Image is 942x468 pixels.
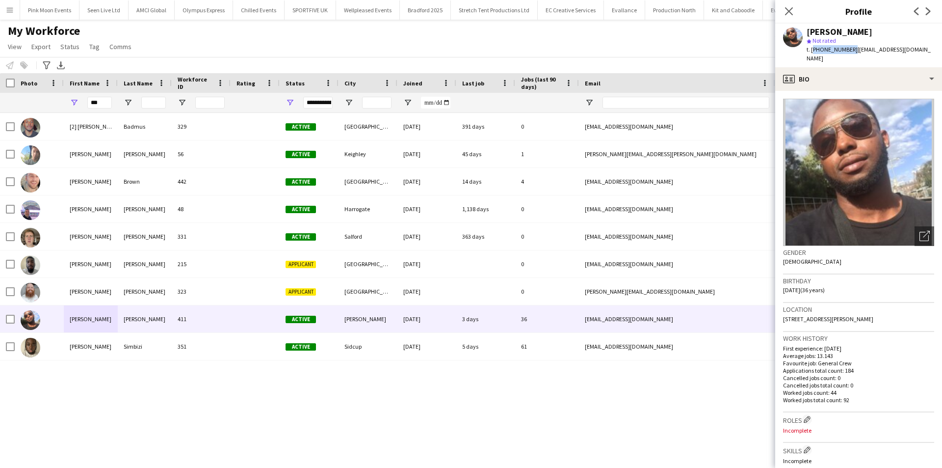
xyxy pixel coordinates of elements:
button: Open Filter Menu [344,98,353,107]
div: 48 [172,195,231,222]
img: David Simbizi [21,338,40,358]
button: AMCI Global [129,0,175,20]
p: Applications total count: 184 [783,367,934,374]
button: Pink Moon Events [20,0,79,20]
div: Badmus [118,113,172,140]
div: [PERSON_NAME] [118,140,172,167]
div: [PERSON_NAME] [118,250,172,277]
div: [PERSON_NAME] [64,333,118,360]
p: First experience: [DATE] [783,345,934,352]
h3: Roles [783,414,934,425]
span: Applicant [286,288,316,296]
div: 331 [172,223,231,250]
img: David Ryan [21,310,40,330]
span: [DATE] (36 years) [783,286,825,294]
h3: Profile [775,5,942,18]
div: 61 [515,333,579,360]
div: 3 days [456,305,515,332]
div: Keighley [339,140,397,167]
app-action-btn: Export XLSX [55,59,67,71]
div: 351 [172,333,231,360]
input: Joined Filter Input [421,97,450,109]
div: [DATE] [397,223,456,250]
span: Workforce ID [178,76,213,90]
img: Crew avatar or photo [783,99,934,246]
span: Export [31,42,51,51]
span: [DEMOGRAPHIC_DATA] [783,258,841,265]
div: [GEOGRAPHIC_DATA] [339,113,397,140]
button: Stretch Tent Productions Ltd [451,0,538,20]
span: Status [286,80,305,87]
div: [2] [PERSON_NAME] [64,113,118,140]
span: Jobs (last 90 days) [521,76,561,90]
div: 0 [515,195,579,222]
span: Not rated [812,37,836,44]
span: Email [585,80,601,87]
div: [EMAIL_ADDRESS][DOMAIN_NAME] [579,168,775,195]
input: Email Filter Input [602,97,769,109]
div: [DATE] [397,113,456,140]
div: 391 days [456,113,515,140]
div: [EMAIL_ADDRESS][DOMAIN_NAME] [579,195,775,222]
p: Average jobs: 13.143 [783,352,934,359]
a: Status [56,40,83,53]
p: Incomplete [783,427,934,434]
div: Sidcup [339,333,397,360]
div: [PERSON_NAME][EMAIL_ADDRESS][PERSON_NAME][DOMAIN_NAME] [579,140,775,167]
span: Active [286,343,316,351]
div: 323 [172,278,231,305]
button: Bradford 2025 [400,0,451,20]
span: Tag [89,42,100,51]
div: Simbizi [118,333,172,360]
span: Rating [236,80,255,87]
div: 363 days [456,223,515,250]
div: [PERSON_NAME] [118,305,172,332]
button: Evallance [604,0,645,20]
input: Workforce ID Filter Input [195,97,225,109]
img: David Lawson [21,255,40,275]
span: Active [286,123,316,131]
span: Last job [462,80,484,87]
span: t. [PHONE_NUMBER] [807,46,858,53]
h3: Location [783,305,934,314]
span: Active [286,206,316,213]
div: [DATE] [397,333,456,360]
div: Open photos pop-in [915,226,934,246]
span: City [344,80,356,87]
div: [DATE] [397,140,456,167]
app-action-btn: Advanced filters [41,59,52,71]
span: Status [60,42,79,51]
h3: Skills [783,445,934,455]
button: Open Filter Menu [178,98,186,107]
input: Last Name Filter Input [141,97,166,109]
span: Active [286,178,316,186]
p: Favourite job: General Crew [783,359,934,367]
div: [EMAIL_ADDRESS][DOMAIN_NAME] [579,250,775,277]
div: 329 [172,113,231,140]
p: Cancelled jobs count: 0 [783,374,934,382]
div: [EMAIL_ADDRESS][DOMAIN_NAME] [579,113,775,140]
button: Chilled Events [233,0,285,20]
div: [PERSON_NAME][EMAIL_ADDRESS][DOMAIN_NAME] [579,278,775,305]
div: [DATE] [397,168,456,195]
button: Kit and Caboodle [704,0,763,20]
div: Brown [118,168,172,195]
div: 411 [172,305,231,332]
div: 1 [515,140,579,167]
p: Worked jobs total count: 92 [783,396,934,404]
h3: Work history [783,334,934,343]
div: [PERSON_NAME] [118,195,172,222]
div: [PERSON_NAME] [64,278,118,305]
span: Comms [109,42,131,51]
div: 56 [172,140,231,167]
p: Incomplete [783,457,934,465]
div: [PERSON_NAME] [64,250,118,277]
button: Open Filter Menu [286,98,294,107]
img: [2] David Badmus [21,118,40,138]
span: Active [286,151,316,158]
div: 442 [172,168,231,195]
div: [EMAIL_ADDRESS][DOMAIN_NAME] [579,305,775,332]
div: [PERSON_NAME] [64,195,118,222]
div: [PERSON_NAME] [64,140,118,167]
input: City Filter Input [362,97,392,109]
